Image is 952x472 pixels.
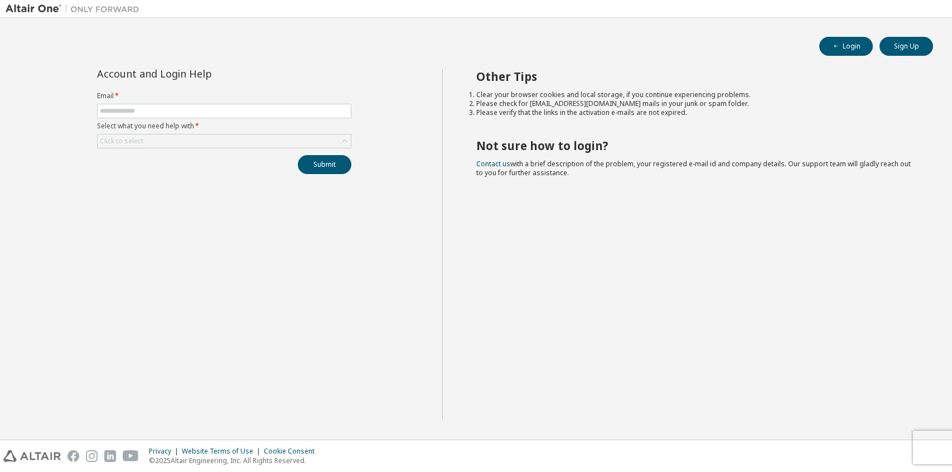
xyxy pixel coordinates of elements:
div: Account and Login Help [97,69,301,78]
button: Sign Up [879,37,933,56]
div: Click to select [98,134,351,148]
div: Privacy [149,447,182,456]
li: Please check for [EMAIL_ADDRESS][DOMAIN_NAME] mails in your junk or spam folder. [476,99,913,108]
img: facebook.svg [67,450,79,462]
img: linkedin.svg [104,450,116,462]
div: Website Terms of Use [182,447,264,456]
li: Clear your browser cookies and local storage, if you continue experiencing problems. [476,90,913,99]
img: instagram.svg [86,450,98,462]
h2: Not sure how to login? [476,138,913,153]
span: with a brief description of the problem, your registered e-mail id and company details. Our suppo... [476,159,911,177]
button: Login [819,37,873,56]
div: Click to select [100,137,143,146]
a: Contact us [476,159,510,168]
img: youtube.svg [123,450,139,462]
li: Please verify that the links in the activation e-mails are not expired. [476,108,913,117]
h2: Other Tips [476,69,913,84]
label: Email [97,91,351,100]
div: Cookie Consent [264,447,321,456]
label: Select what you need help with [97,122,351,131]
img: altair_logo.svg [3,450,61,462]
p: © 2025 Altair Engineering, Inc. All Rights Reserved. [149,456,321,465]
button: Submit [298,155,351,174]
img: Altair One [6,3,145,15]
